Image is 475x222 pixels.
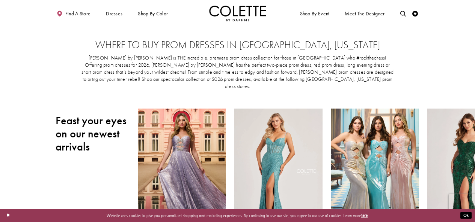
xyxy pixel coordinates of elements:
a: here [361,213,368,218]
span: Meet the designer [345,11,385,16]
h2: Where to buy prom dresses in [GEOGRAPHIC_DATA], [US_STATE] [67,39,408,51]
span: Shop By Event [299,6,331,21]
img: Colette by Daphne [209,6,266,21]
h2: Feast your eyes on our newest arrivals [56,114,130,153]
a: Meet the designer [344,6,386,21]
button: Submit Dialog [460,212,472,219]
a: Find a store [56,6,92,21]
a: Toggle search [399,6,407,21]
span: Dresses [104,6,124,21]
span: Shop By Event [300,11,330,16]
a: Visit Home Page [209,6,266,21]
span: Find a store [65,11,91,16]
span: Shop by color [138,11,168,16]
span: Shop by color [137,6,169,21]
button: Close Dialog [3,210,13,221]
a: Check Wishlist [411,6,420,21]
p: Website uses cookies to give you personalized shopping and marketing experiences. By continuing t... [41,212,434,219]
p: [PERSON_NAME] by [PERSON_NAME] is THE incredible, premiere prom dress collection for those in [GE... [80,55,395,90]
span: Dresses [106,11,122,16]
